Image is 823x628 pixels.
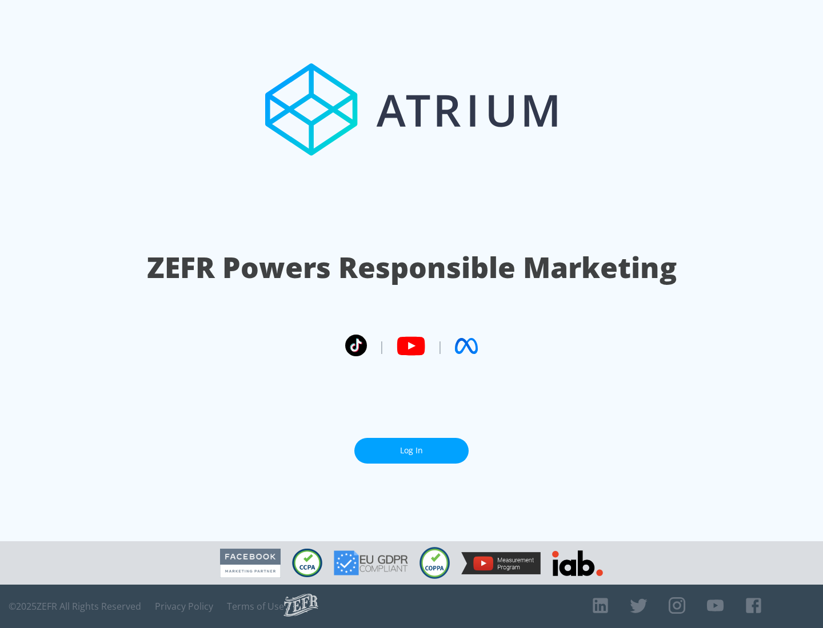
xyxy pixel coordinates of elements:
span: | [378,337,385,355]
img: GDPR Compliant [334,550,408,575]
img: CCPA Compliant [292,549,322,577]
span: © 2025 ZEFR All Rights Reserved [9,601,141,612]
h1: ZEFR Powers Responsible Marketing [147,248,677,287]
span: | [437,337,444,355]
a: Log In [354,438,469,464]
a: Privacy Policy [155,601,213,612]
img: IAB [552,550,603,576]
img: YouTube Measurement Program [461,552,541,574]
img: Facebook Marketing Partner [220,549,281,578]
a: Terms of Use [227,601,284,612]
img: COPPA Compliant [420,547,450,579]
